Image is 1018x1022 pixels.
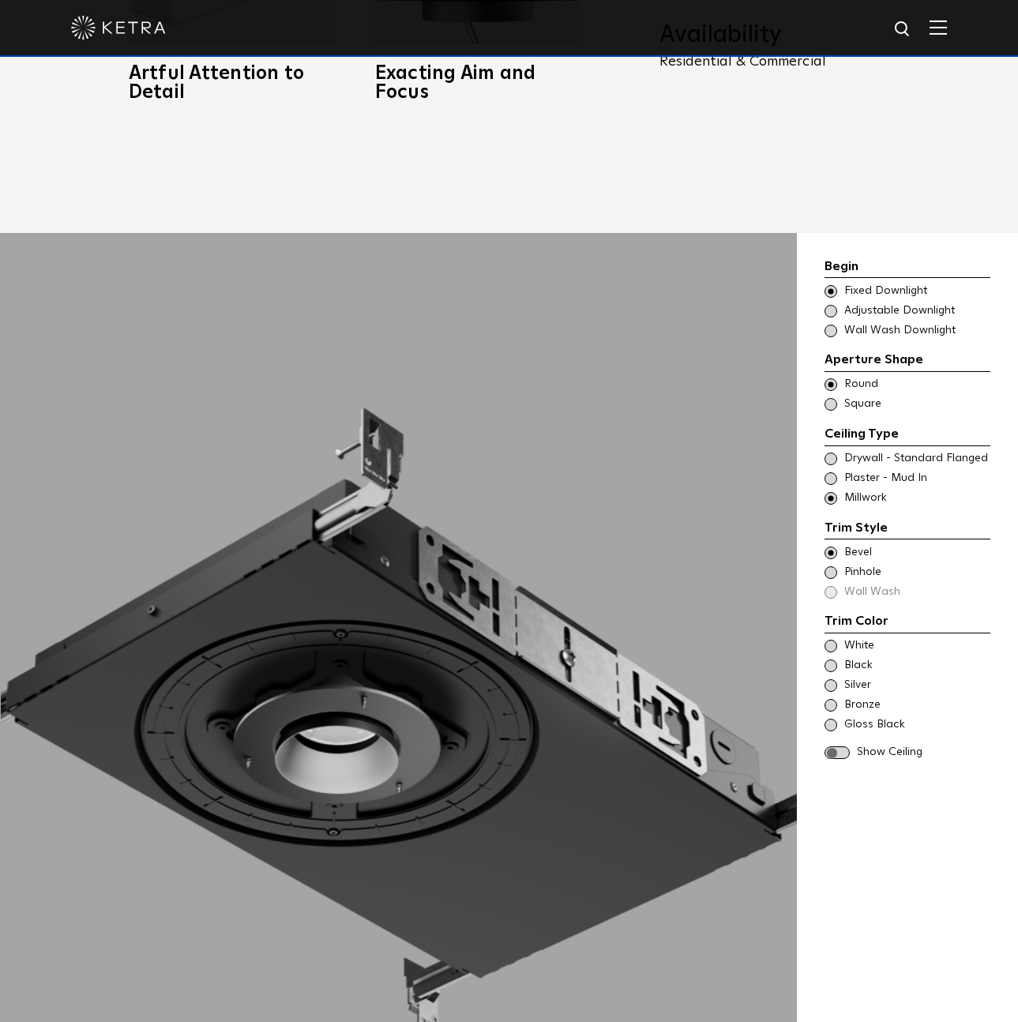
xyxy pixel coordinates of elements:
[825,350,990,372] div: Aperture Shape
[844,396,989,412] span: Square
[375,64,582,102] h3: Exacting Aim and Focus
[129,64,336,102] h3: Artful Attention to Detail
[844,658,989,674] span: Black
[71,16,166,39] img: ketra-logo-2019-white
[893,20,913,39] img: search icon
[659,54,904,69] p: Residential & Commercial
[844,323,989,339] span: Wall Wash Downlight
[844,678,989,693] span: Silver
[825,518,990,540] div: Trim Style
[844,490,989,506] span: Millwork
[825,424,990,446] div: Ceiling Type
[825,611,990,633] div: Trim Color
[844,545,989,561] span: Bevel
[844,377,989,393] span: Round
[844,303,989,319] span: Adjustable Downlight
[844,717,989,733] span: Gloss Black
[844,638,989,654] span: White
[844,565,989,581] span: Pinhole
[844,284,989,299] span: Fixed Downlight
[844,697,989,713] span: Bronze
[825,257,990,279] div: Begin
[844,451,989,467] span: Drywall - Standard Flanged
[844,471,989,487] span: Plaster - Mud In
[857,745,990,761] span: Show Ceiling
[930,20,947,35] img: Hamburger%20Nav.svg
